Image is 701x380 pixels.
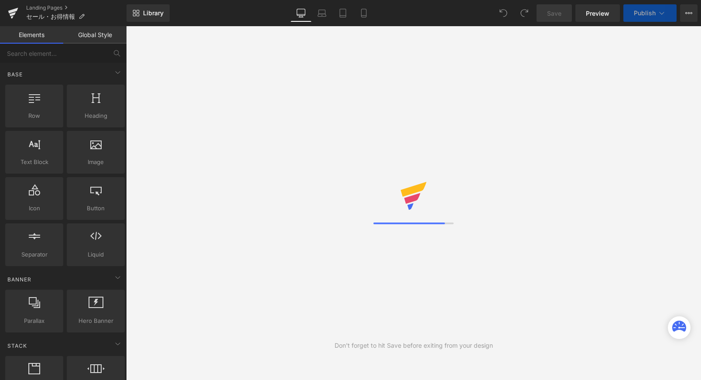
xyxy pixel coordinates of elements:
a: Laptop [311,4,332,22]
span: Icon [8,204,61,213]
button: More [680,4,698,22]
a: Tablet [332,4,353,22]
span: Liquid [69,250,122,259]
span: Preview [586,9,609,18]
span: Row [8,111,61,120]
span: Save [547,9,561,18]
span: Separator [8,250,61,259]
span: Heading [69,111,122,120]
a: Desktop [291,4,311,22]
span: Library [143,9,164,17]
div: Don't forget to hit Save before exiting from your design [335,341,493,350]
span: セール・お得情報 [26,13,75,20]
span: Parallax [8,316,61,325]
button: Undo [495,4,512,22]
button: Publish [623,4,677,22]
span: Text Block [8,157,61,167]
a: Global Style [63,26,127,44]
span: Banner [7,275,32,284]
a: New Library [127,4,170,22]
a: Mobile [353,4,374,22]
a: Preview [575,4,620,22]
span: Stack [7,342,28,350]
span: Button [69,204,122,213]
span: Base [7,70,24,79]
span: Publish [634,10,656,17]
a: Landing Pages [26,4,127,11]
span: Image [69,157,122,167]
button: Redo [516,4,533,22]
span: Hero Banner [69,316,122,325]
